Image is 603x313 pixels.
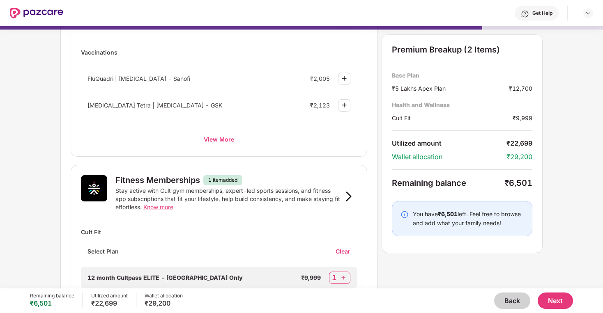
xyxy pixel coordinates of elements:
[413,210,524,228] div: You have left. Feel free to browse and add what your family needs!
[392,114,513,122] div: Cult Fit
[115,175,200,185] div: Fitness Memberships
[145,299,183,307] div: ₹29,200
[339,100,349,110] img: svg+xml;base64,PHN2ZyBpZD0iUGx1cy0zMngzMiIgeG1sbnM9Imh0dHA6Ly93d3cudzMub3JnLzIwMDAvc3ZnIiB3aWR0aD...
[81,132,357,146] div: View More
[513,114,532,122] div: ₹9,999
[203,175,242,185] div: 1 item added
[392,178,504,188] div: Remaining balance
[81,45,357,59] div: Vaccinations
[301,274,321,281] div: ₹9,999
[81,225,357,239] div: Cult Fit
[339,73,349,83] img: svg+xml;base64,PHN2ZyBpZD0iUGx1cy0zMngzMiIgeG1sbnM9Imh0dHA6Ly93d3cudzMub3JnLzIwMDAvc3ZnIiB3aWR0aD...
[532,10,552,16] div: Get Help
[392,71,532,79] div: Base Plan
[310,102,330,109] div: ₹2,123
[506,139,532,148] div: ₹22,699
[509,84,532,93] div: ₹12,700
[344,192,354,201] img: svg+xml;base64,PHN2ZyB3aWR0aD0iOSIgaGVpZ2h0PSIxNiIgdmlld0JveD0iMCAwIDkgMTYiIGZpbGw9Im5vbmUiIHhtbG...
[494,292,530,309] button: Back
[585,10,591,16] img: svg+xml;base64,PHN2ZyBpZD0iRHJvcGRvd24tMzJ4MzIiIHhtbG5zPSJodHRwOi8vd3d3LnczLm9yZy8yMDAwL3N2ZyIgd2...
[392,101,532,109] div: Health and Wellness
[521,10,529,18] img: svg+xml;base64,PHN2ZyBpZD0iSGVscC0zMngzMiIgeG1sbnM9Imh0dHA6Ly93d3cudzMub3JnLzIwMDAvc3ZnIiB3aWR0aD...
[30,299,74,307] div: ₹6,501
[392,153,506,161] div: Wallet allocation
[438,210,458,217] b: ₹6,501
[332,273,337,283] div: 1
[115,187,341,211] div: Stay active with Cult gym memberships, expert-led sports sessions, and fitness app subscriptions ...
[310,75,330,82] div: ₹2,005
[143,203,173,210] span: Know more
[392,45,532,55] div: Premium Breakup (2 Items)
[87,102,222,109] span: [MEDICAL_DATA] Tetra | [MEDICAL_DATA] - GSK
[87,75,190,82] span: FluQuadri | [MEDICAL_DATA] - Sanofi
[81,247,125,262] div: Select Plan
[392,84,509,93] div: ₹5 Lakhs Apex Plan
[81,175,107,201] img: Fitness Memberships
[538,292,573,309] button: Next
[400,210,409,219] img: svg+xml;base64,PHN2ZyBpZD0iSW5mby0yMHgyMCIgeG1sbnM9Imh0dHA6Ly93d3cudzMub3JnLzIwMDAvc3ZnIiB3aWR0aD...
[339,274,348,282] img: svg+xml;base64,PHN2ZyBpZD0iUGx1cy0zMngzMiIgeG1sbnM9Imh0dHA6Ly93d3cudzMub3JnLzIwMDAvc3ZnIiB3aWR0aD...
[30,292,74,299] div: Remaining balance
[392,139,506,148] div: Utilized amount
[504,178,532,188] div: ₹6,501
[145,292,183,299] div: Wallet allocation
[10,8,63,18] img: New Pazcare Logo
[91,299,128,307] div: ₹22,699
[336,247,357,255] div: Clear
[506,153,532,161] div: ₹29,200
[91,292,128,299] div: Utilized amount
[87,274,243,281] span: 12 month Cultpass ELITE - [GEOGRAPHIC_DATA] Only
